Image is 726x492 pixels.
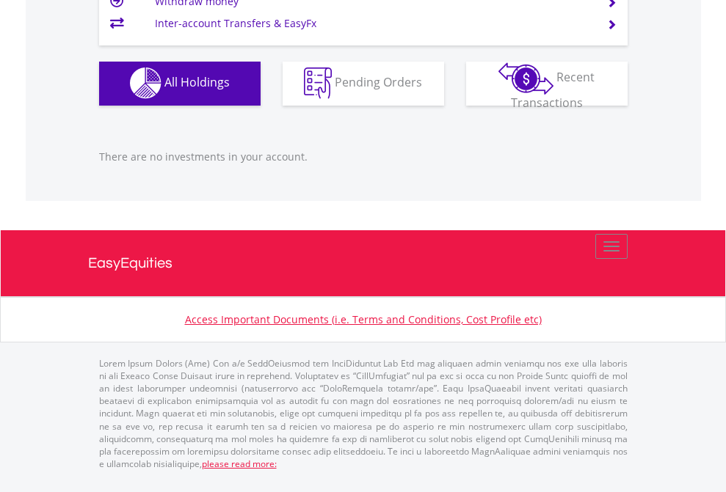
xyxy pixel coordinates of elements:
a: please read more: [202,458,277,470]
p: Lorem Ipsum Dolors (Ame) Con a/e SeddOeiusmod tem InciDiduntut Lab Etd mag aliquaen admin veniamq... [99,357,628,470]
a: Access Important Documents (i.e. Terms and Conditions, Cost Profile etc) [185,312,542,326]
span: Recent Transactions [511,69,595,111]
td: Inter-account Transfers & EasyFx [155,12,589,34]
span: All Holdings [164,74,230,90]
img: holdings-wht.png [130,67,161,99]
a: EasyEquities [88,230,639,296]
button: All Holdings [99,62,261,106]
span: Pending Orders [335,74,422,90]
img: transactions-zar-wht.png [498,62,553,95]
button: Pending Orders [283,62,444,106]
img: pending_instructions-wht.png [304,67,332,99]
button: Recent Transactions [466,62,628,106]
p: There are no investments in your account. [99,150,628,164]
